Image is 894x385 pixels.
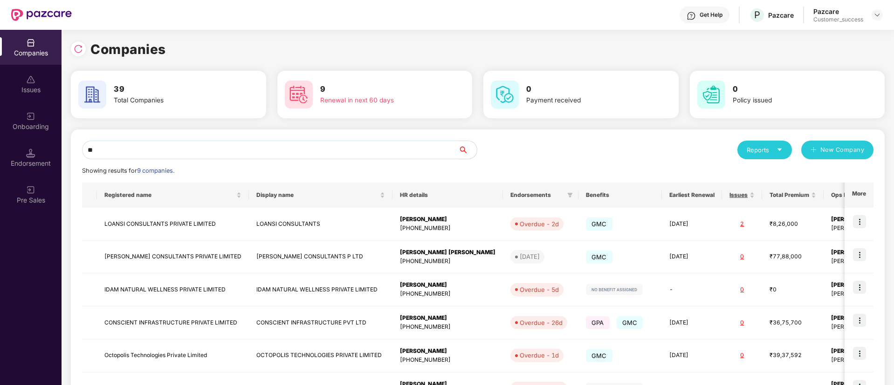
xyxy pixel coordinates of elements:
[813,7,863,16] div: Pazcare
[520,351,559,360] div: Overdue - 1d
[285,81,313,108] img: svg+xml;base64,PHN2ZyB4bWxucz0iaHR0cDovL3d3dy53My5vcmcvMjAwMC9zdmciIHdpZHRoPSI2MCIgaGVpZ2h0PSI2MC...
[662,273,722,306] td: -
[114,95,231,106] div: Total Companies
[26,185,35,195] img: svg+xml;base64,PHN2ZyB3aWR0aD0iMjAiIGhlaWdodD0iMjAiIHZpZXdCb3g9IjAgMCAyMCAyMCIgZmlsbD0ibm9uZSIgeG...
[586,349,612,362] span: GMC
[97,339,249,372] td: Octopolis Technologies Private Limited
[97,306,249,339] td: CONSCIENT INFRASTRUCTURE PRIVATE LIMITED
[700,11,722,19] div: Get Help
[249,241,392,274] td: [PERSON_NAME] CONSULTANTS P LTD
[249,339,392,372] td: OCTOPOLIS TECHNOLOGIES PRIVATE LIMITED
[249,182,392,208] th: Display name
[104,191,234,199] span: Registered name
[249,208,392,241] td: LOANSI CONSULTANTS
[845,182,873,208] th: More
[520,219,559,229] div: Overdue - 2d
[811,147,817,154] span: plus
[400,290,495,298] div: [PHONE_NUMBER]
[617,316,643,329] span: GMC
[578,182,662,208] th: Benefits
[777,147,783,153] span: caret-down
[567,192,573,198] span: filter
[82,167,174,174] span: Showing results for
[26,38,35,47] img: svg+xml;base64,PHN2ZyBpZD0iQ29tcGFuaWVzIiB4bWxucz0iaHR0cDovL3d3dy53My5vcmcvMjAwMC9zdmciIHdpZHRoPS...
[11,9,72,21] img: New Pazcare Logo
[137,167,174,174] span: 9 companies.
[458,146,477,154] span: search
[770,220,816,229] div: ₹8,26,000
[853,314,866,327] img: icon
[74,44,83,54] img: svg+xml;base64,PHN2ZyBpZD0iUmVsb2FkLTMyeDMyIiB4bWxucz0iaHR0cDovL3d3dy53My5vcmcvMjAwMC9zdmciIHdpZH...
[770,318,816,327] div: ₹36,75,700
[729,318,755,327] div: 0
[729,285,755,294] div: 0
[400,248,495,257] div: [PERSON_NAME] [PERSON_NAME]
[400,347,495,356] div: [PERSON_NAME]
[320,83,438,95] h3: 9
[526,83,644,95] h3: 0
[586,284,643,295] img: svg+xml;base64,PHN2ZyB4bWxucz0iaHR0cDovL3d3dy53My5vcmcvMjAwMC9zdmciIHdpZHRoPSIxMjIiIGhlaWdodD0iMj...
[78,81,106,108] img: svg+xml;base64,PHN2ZyB4bWxucz0iaHR0cDovL3d3dy53My5vcmcvMjAwMC9zdmciIHdpZHRoPSI2MCIgaGVpZ2h0PSI2MC...
[687,11,696,20] img: svg+xml;base64,PHN2ZyBpZD0iSGVscC0zMngzMiIgeG1sbnM9Imh0dHA6Ly93d3cudzMub3JnLzIwMDAvc3ZnIiB3aWR0aD...
[491,81,519,108] img: svg+xml;base64,PHN2ZyB4bWxucz0iaHR0cDovL3d3dy53My5vcmcvMjAwMC9zdmciIHdpZHRoPSI2MCIgaGVpZ2h0PSI2MC...
[762,182,824,208] th: Total Premium
[400,224,495,233] div: [PHONE_NUMBER]
[873,11,881,19] img: svg+xml;base64,PHN2ZyBpZD0iRHJvcGRvd24tMzJ4MzIiIHhtbG5zPSJodHRwOi8vd3d3LnczLm9yZy8yMDAwL3N2ZyIgd2...
[770,252,816,261] div: ₹77,88,000
[747,145,783,155] div: Reports
[722,182,762,208] th: Issues
[97,273,249,306] td: IDAM NATURAL WELLNESS PRIVATE LIMITED
[853,281,866,294] img: icon
[26,149,35,158] img: svg+xml;base64,PHN2ZyB3aWR0aD0iMTQuNSIgaGVpZ2h0PSIxNC41IiB2aWV3Qm94PSIwIDAgMTYgMTYiIGZpbGw9Im5vbm...
[510,191,564,199] span: Endorsements
[729,191,748,199] span: Issues
[768,11,794,20] div: Pazcare
[400,257,495,266] div: [PHONE_NUMBER]
[853,347,866,360] img: icon
[729,351,755,360] div: 0
[754,9,760,20] span: P
[697,81,725,108] img: svg+xml;base64,PHN2ZyB4bWxucz0iaHR0cDovL3d3dy53My5vcmcvMjAwMC9zdmciIHdpZHRoPSI2MCIgaGVpZ2h0PSI2MC...
[586,250,612,263] span: GMC
[729,252,755,261] div: 0
[97,208,249,241] td: LOANSI CONSULTANTS PRIVATE LIMITED
[26,112,35,121] img: svg+xml;base64,PHN2ZyB3aWR0aD0iMjAiIGhlaWdodD0iMjAiIHZpZXdCb3g9IjAgMCAyMCAyMCIgZmlsbD0ibm9uZSIgeG...
[586,316,610,329] span: GPA
[733,95,850,106] div: Policy issued
[320,95,438,106] div: Renewal in next 60 days
[662,339,722,372] td: [DATE]
[520,318,563,327] div: Overdue - 26d
[458,141,477,159] button: search
[662,182,722,208] th: Earliest Renewal
[400,356,495,365] div: [PHONE_NUMBER]
[256,191,378,199] span: Display name
[813,16,863,23] div: Customer_success
[733,83,850,95] h3: 0
[526,95,644,106] div: Payment received
[801,141,873,159] button: plusNew Company
[662,306,722,339] td: [DATE]
[565,189,575,201] span: filter
[114,83,231,95] h3: 39
[400,314,495,323] div: [PERSON_NAME]
[249,306,392,339] td: CONSCIENT INFRASTRUCTURE PVT LTD
[392,182,503,208] th: HR details
[853,215,866,228] img: icon
[770,285,816,294] div: ₹0
[400,281,495,290] div: [PERSON_NAME]
[400,215,495,224] div: [PERSON_NAME]
[662,208,722,241] td: [DATE]
[90,39,166,60] h1: Companies
[26,75,35,84] img: svg+xml;base64,PHN2ZyBpZD0iSXNzdWVzX2Rpc2FibGVkIiB4bWxucz0iaHR0cDovL3d3dy53My5vcmcvMjAwMC9zdmciIH...
[249,273,392,306] td: IDAM NATURAL WELLNESS PRIVATE LIMITED
[400,323,495,331] div: [PHONE_NUMBER]
[97,182,249,208] th: Registered name
[770,351,816,360] div: ₹39,37,592
[520,285,559,294] div: Overdue - 5d
[853,248,866,261] img: icon
[520,252,540,261] div: [DATE]
[820,145,865,155] span: New Company
[770,191,809,199] span: Total Premium
[662,241,722,274] td: [DATE]
[97,241,249,274] td: [PERSON_NAME] CONSULTANTS PRIVATE LIMITED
